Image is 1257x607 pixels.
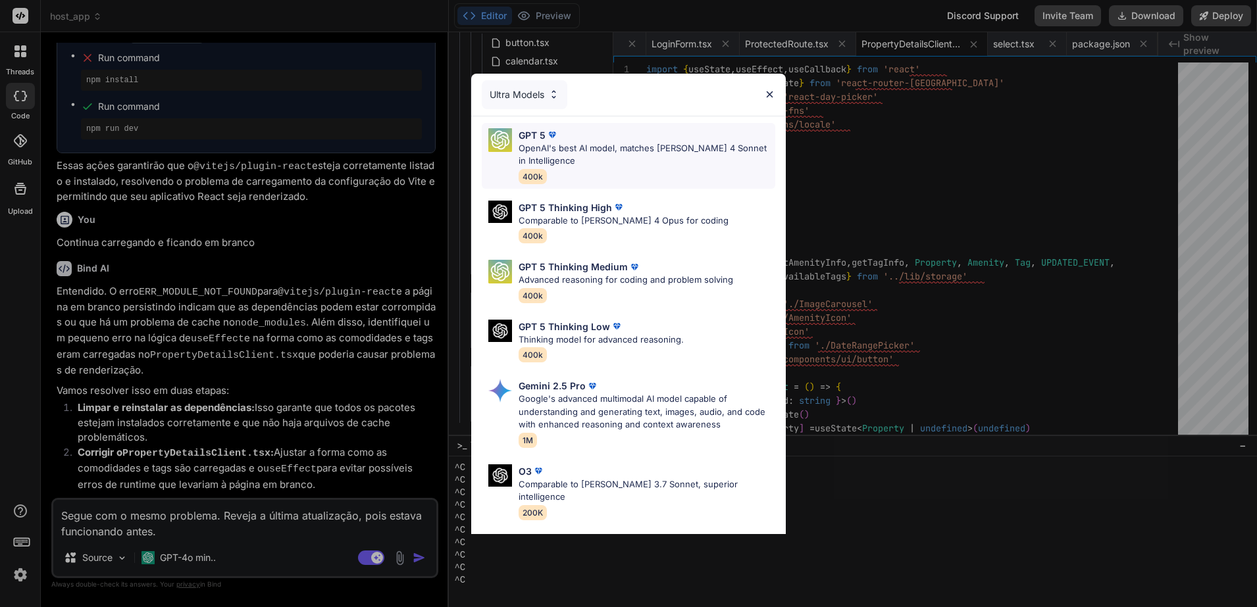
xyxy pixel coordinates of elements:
[519,505,547,520] span: 200K
[519,214,729,228] p: Comparable to [PERSON_NAME] 4 Opus for coding
[519,320,610,333] p: GPT 5 Thinking Low
[586,379,599,393] img: premium
[532,464,545,477] img: premium
[519,128,546,142] p: GPT 5
[548,89,559,100] img: Pick Models
[764,89,775,100] img: close
[488,379,512,402] img: Pick Models
[519,201,612,214] p: GPT 5 Thinking High
[610,320,623,333] img: premium
[519,169,547,184] span: 400k
[519,142,775,168] p: OpenAI's best AI model, matches [PERSON_NAME] 4 Sonnet in Intelligence
[488,128,512,152] img: Pick Models
[546,128,559,141] img: premium
[519,333,684,347] p: Thinking model for advanced reasoning.
[482,80,567,109] div: Ultra Models
[488,260,512,283] img: Pick Models
[519,379,586,393] p: Gemini 2.5 Pro
[519,347,547,362] span: 400k
[519,464,532,478] p: O3
[488,201,512,224] img: Pick Models
[488,320,512,343] img: Pick Models
[519,393,775,431] p: Google's advanced multimodal AI model capable of understanding and generating text, images, audio...
[519,288,547,303] span: 400k
[612,201,625,214] img: premium
[628,260,641,274] img: premium
[519,478,775,504] p: Comparable to [PERSON_NAME] 3.7 Sonnet, superior intelligence
[519,260,628,274] p: GPT 5 Thinking Medium
[519,433,537,448] span: 1M
[488,464,512,487] img: Pick Models
[519,274,733,287] p: Advanced reasoning for coding and problem solving
[519,228,547,243] span: 400k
